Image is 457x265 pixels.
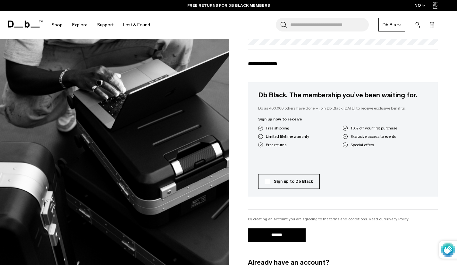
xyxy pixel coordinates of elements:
[187,3,270,8] a: FREE RETURNS FOR DB BLACK MEMBERS
[378,18,405,31] a: Db Black
[123,13,150,36] a: Lost & Found
[72,13,88,36] a: Explore
[265,179,313,184] label: Sign up to Db Black
[266,142,286,148] span: Free returns
[258,105,428,111] p: Do as 400,000 others have done – join Db Black [DATE] to receive exclusive benefits.
[266,125,289,131] span: Free shipping
[258,116,428,122] p: Sign up now to receive
[52,13,63,36] a: Shop
[47,11,155,39] nav: Main Navigation
[385,216,409,222] a: Privacy Policy
[351,142,374,148] span: Special offers
[258,90,428,100] h4: Db Black. The membership you’ve been waiting for.
[266,134,309,139] span: Limited lifetime warranty
[351,134,396,139] span: Exclusive access to events
[97,13,114,36] a: Support
[441,241,455,259] img: Protected by hCaptcha
[248,216,438,222] div: By creating an account you are agreeing to the terms and conditions. Read our .
[351,125,397,131] span: 10% off your first purchase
